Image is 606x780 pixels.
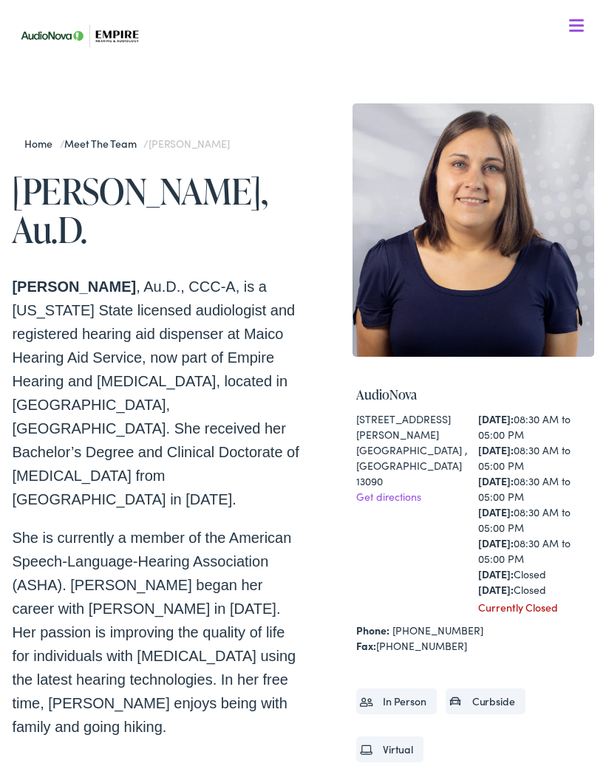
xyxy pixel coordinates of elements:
strong: Fax: [356,638,376,653]
span: / / [24,136,229,151]
div: [STREET_ADDRESS][PERSON_NAME] [356,411,469,442]
strong: [PERSON_NAME] [12,278,136,295]
a: Home [24,136,59,151]
strong: Phone: [356,623,389,637]
strong: [DATE]: [478,504,514,519]
strong: [DATE]: [478,473,514,488]
strong: [DATE]: [478,442,514,457]
img: Lisa Thomas is an audiologist at Empire Hearing and Audiology in Liverpool, NY. [353,103,594,357]
div: Currently Closed [478,600,590,615]
strong: [DATE]: [478,567,514,581]
p: She is currently a member of the American Speech-Language-Hearing Association (ASHA). [PERSON_NAM... [12,526,303,739]
div: 08:30 AM to 05:00 PM 08:30 AM to 05:00 PM 08:30 AM to 05:00 PM 08:30 AM to 05:00 PM 08:30 AM to 0... [478,411,590,598]
strong: [DATE]: [478,582,514,597]
div: [PHONE_NUMBER] [356,638,590,654]
li: Curbside [446,688,525,714]
strong: [DATE]: [478,411,514,426]
div: [GEOGRAPHIC_DATA] , [GEOGRAPHIC_DATA] 13090 [356,442,469,489]
h4: AudioNova [356,386,590,403]
a: [PHONE_NUMBER] [392,623,483,637]
a: What We Offer [23,59,593,105]
a: Get directions [356,489,421,504]
p: , Au.D., CCC-A, is a [US_STATE] State licensed audiologist and registered hearing aid dispenser a... [12,275,303,511]
h1: [PERSON_NAME], Au.D. [12,171,303,250]
li: In Person [356,688,437,714]
strong: [DATE]: [478,536,514,550]
li: Virtual [356,736,423,762]
span: [PERSON_NAME] [149,136,229,151]
a: Meet the Team [64,136,143,151]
